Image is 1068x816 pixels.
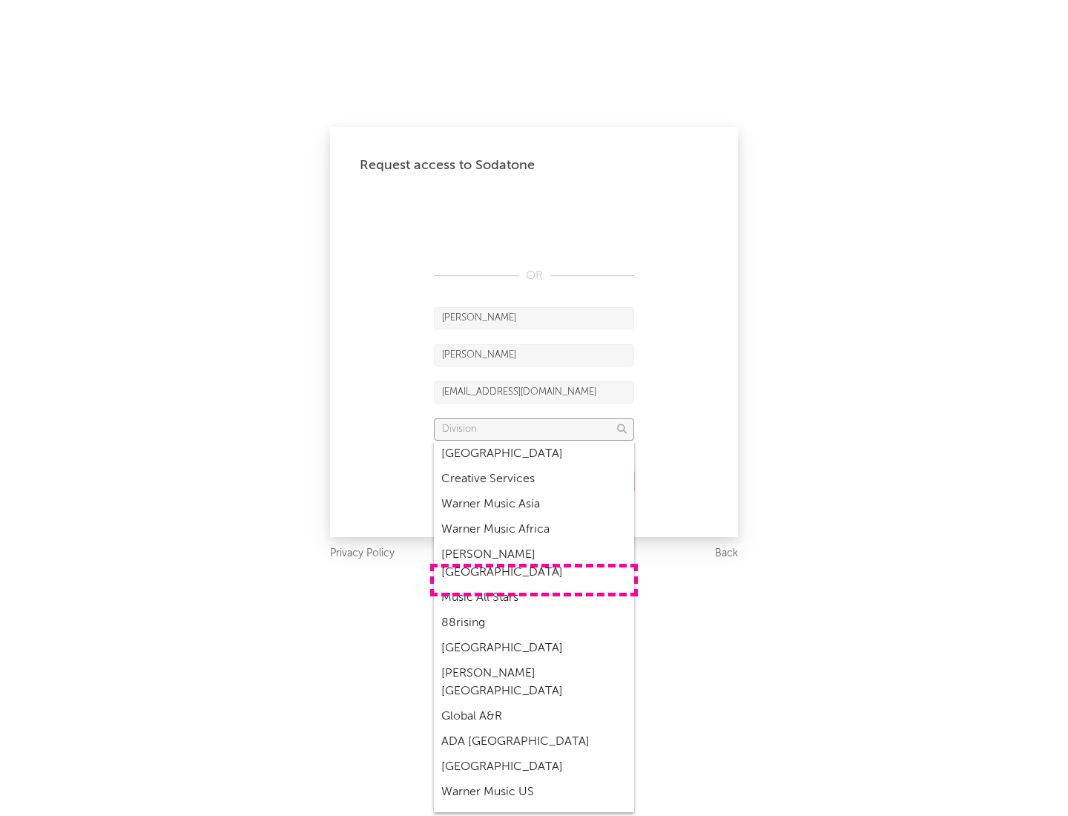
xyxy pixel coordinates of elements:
[434,780,634,805] div: Warner Music US
[434,611,634,636] div: 88rising
[434,754,634,780] div: [GEOGRAPHIC_DATA]
[434,542,634,585] div: [PERSON_NAME] [GEOGRAPHIC_DATA]
[434,307,634,329] input: First Name
[434,585,634,611] div: Music All Stars
[434,492,634,517] div: Warner Music Asia
[434,467,634,492] div: Creative Services
[434,729,634,754] div: ADA [GEOGRAPHIC_DATA]
[434,661,634,704] div: [PERSON_NAME] [GEOGRAPHIC_DATA]
[330,544,395,563] a: Privacy Policy
[434,517,634,542] div: Warner Music Africa
[434,267,634,285] div: OR
[434,418,634,441] input: Division
[360,157,708,174] div: Request access to Sodatone
[434,636,634,661] div: [GEOGRAPHIC_DATA]
[434,381,634,404] input: Email
[434,344,634,366] input: Last Name
[715,544,738,563] a: Back
[434,704,634,729] div: Global A&R
[434,441,634,467] div: [GEOGRAPHIC_DATA]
